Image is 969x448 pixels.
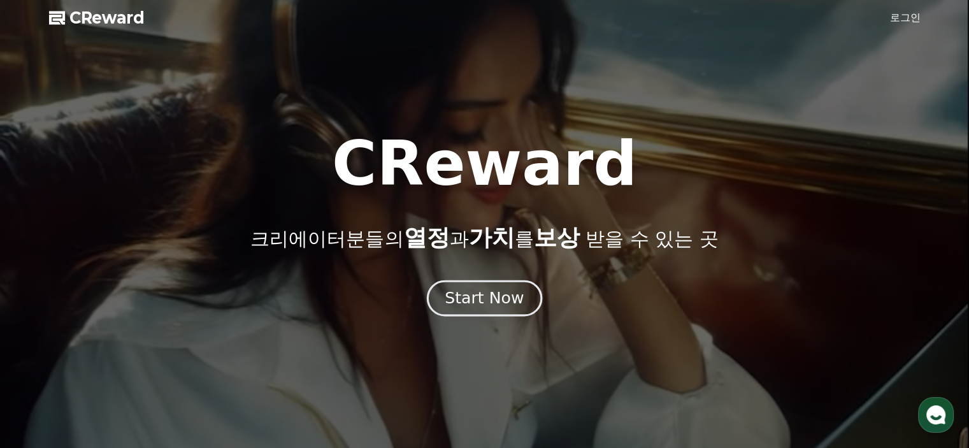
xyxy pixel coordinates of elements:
span: 열정 [403,224,449,250]
p: 크리에이터분들의 과 를 받을 수 있는 곳 [250,225,718,250]
div: Start Now [445,287,524,309]
span: 가치 [468,224,514,250]
span: 홈 [40,361,48,372]
a: 대화 [84,342,164,374]
button: Start Now [427,280,542,316]
a: 설정 [164,342,245,374]
span: 설정 [197,361,212,372]
span: CReward [69,8,145,28]
a: Start Now [429,294,540,306]
span: 보상 [533,224,579,250]
span: 대화 [117,362,132,372]
h1: CReward [332,133,637,194]
a: 홈 [4,342,84,374]
a: CReward [49,8,145,28]
a: 로그인 [890,10,921,25]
